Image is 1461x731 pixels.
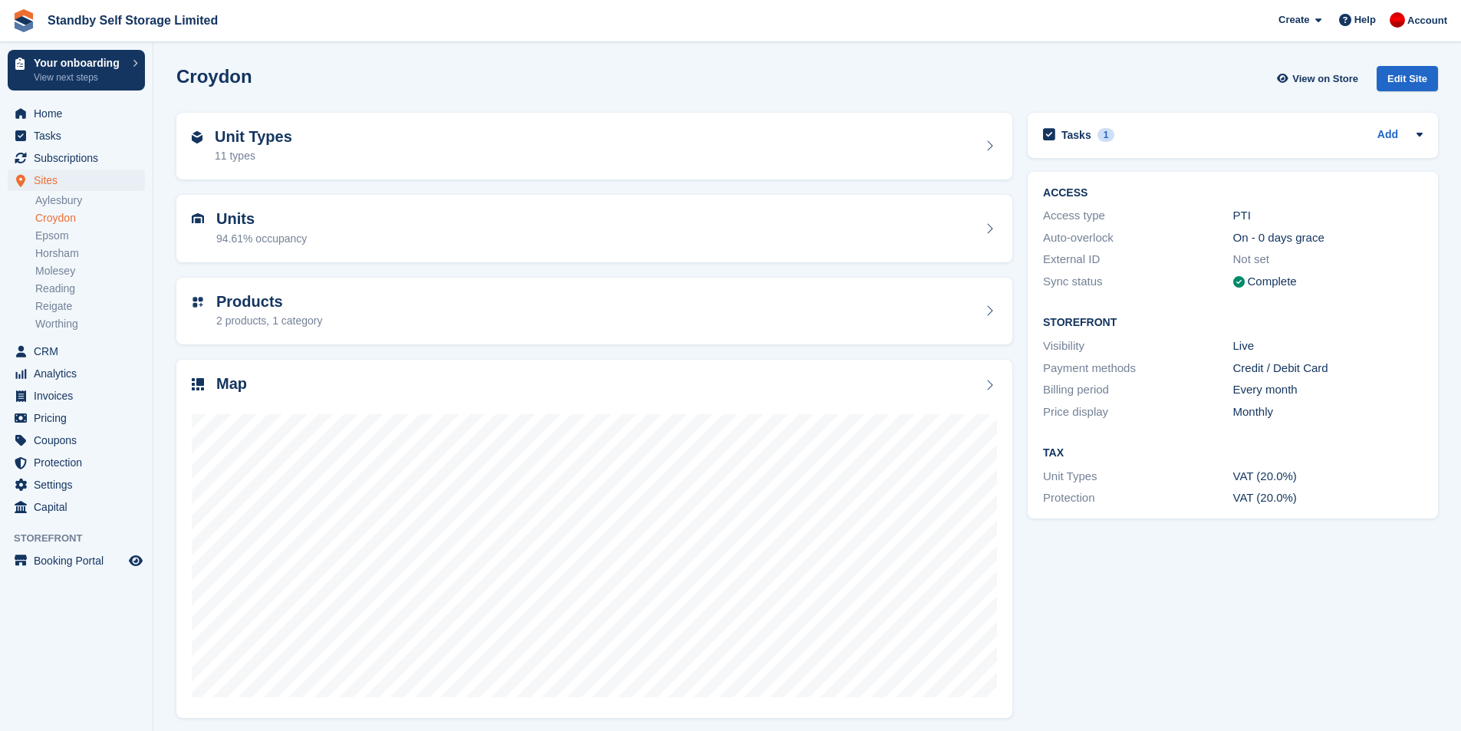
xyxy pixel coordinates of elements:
h2: Tasks [1061,128,1091,142]
div: External ID [1043,251,1232,268]
p: Your onboarding [34,58,125,68]
span: Analytics [34,363,126,384]
a: Units 94.61% occupancy [176,195,1012,262]
div: Complete [1248,273,1297,291]
div: PTI [1233,207,1423,225]
span: Booking Portal [34,550,126,571]
span: Create [1278,12,1309,28]
a: Molesey [35,264,145,278]
a: Map [176,360,1012,718]
div: VAT (20.0%) [1233,489,1423,507]
div: Every month [1233,381,1423,399]
a: menu [8,125,145,147]
img: map-icn-33ee37083ee616e46c38cad1a60f524a97daa1e2b2c8c0bc3eb3415660979fc1.svg [192,378,204,390]
a: menu [8,385,145,407]
span: Coupons [34,430,126,451]
a: View on Store [1275,66,1364,91]
span: Invoices [34,385,126,407]
a: Worthing [35,317,145,331]
a: menu [8,363,145,384]
a: menu [8,474,145,496]
a: menu [8,103,145,124]
a: Aylesbury [35,193,145,208]
div: 94.61% occupancy [216,231,307,247]
div: Auto-overlock [1043,229,1232,247]
a: Add [1377,127,1398,144]
a: menu [8,550,145,571]
div: 2 products, 1 category [216,313,323,329]
div: Access type [1043,207,1232,225]
a: Croydon [35,211,145,226]
div: Credit / Debit Card [1233,360,1423,377]
span: Settings [34,474,126,496]
p: View next steps [34,71,125,84]
img: stora-icon-8386f47178a22dfd0bd8f6a31ec36ba5ce8667c1dd55bd0f319d3a0aa187defe.svg [12,9,35,32]
div: Protection [1043,489,1232,507]
h2: Unit Types [215,128,292,146]
div: On - 0 days grace [1233,229,1423,247]
img: unit-type-icn-2b2737a686de81e16bb02015468b77c625bbabd49415b5ef34ead5e3b44a266d.svg [192,131,202,143]
a: menu [8,407,145,429]
span: Home [34,103,126,124]
div: Edit Site [1377,66,1438,91]
a: menu [8,430,145,451]
span: Sites [34,170,126,191]
div: Payment methods [1043,360,1232,377]
div: 11 types [215,148,292,164]
a: Edit Site [1377,66,1438,97]
h2: Croydon [176,66,252,87]
span: Account [1407,13,1447,28]
div: Sync status [1043,273,1232,291]
img: Aaron Winter [1390,12,1405,28]
img: unit-icn-7be61d7bf1b0ce9d3e12c5938cc71ed9869f7b940bace4675aadf7bd6d80202e.svg [192,213,204,224]
div: Live [1233,338,1423,355]
div: Unit Types [1043,468,1232,486]
div: Price display [1043,403,1232,421]
span: View on Store [1292,71,1358,87]
a: Your onboarding View next steps [8,50,145,91]
div: 1 [1097,128,1115,142]
span: Tasks [34,125,126,147]
div: Billing period [1043,381,1232,399]
span: CRM [34,341,126,362]
a: Horsham [35,246,145,261]
h2: Storefront [1043,317,1423,329]
a: menu [8,341,145,362]
span: Capital [34,496,126,518]
div: Monthly [1233,403,1423,421]
a: menu [8,147,145,169]
a: Epsom [35,229,145,243]
a: Preview store [127,552,145,570]
div: VAT (20.0%) [1233,468,1423,486]
a: menu [8,452,145,473]
span: Storefront [14,531,153,546]
h2: ACCESS [1043,187,1423,199]
a: Products 2 products, 1 category [176,278,1012,345]
div: Not set [1233,251,1423,268]
h2: Products [216,293,323,311]
h2: Map [216,375,247,393]
a: Unit Types 11 types [176,113,1012,180]
a: Reading [35,282,145,296]
div: Visibility [1043,338,1232,355]
span: Help [1354,12,1376,28]
span: Pricing [34,407,126,429]
a: menu [8,170,145,191]
a: Standby Self Storage Limited [41,8,224,33]
img: custom-product-icn-752c56ca05d30b4aa98f6f15887a0e09747e85b44ffffa43cff429088544963d.svg [192,296,204,308]
h2: Tax [1043,447,1423,459]
a: Reigate [35,299,145,314]
a: menu [8,496,145,518]
span: Subscriptions [34,147,126,169]
span: Protection [34,452,126,473]
h2: Units [216,210,307,228]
